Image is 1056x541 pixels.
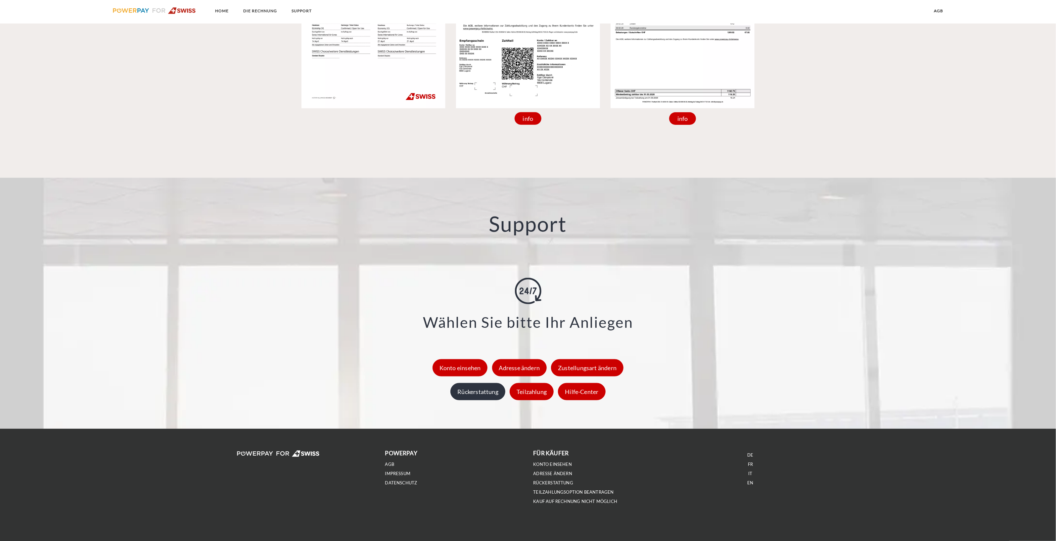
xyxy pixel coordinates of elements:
h2: Support [53,211,1003,237]
a: agb [385,462,394,467]
a: FR [748,462,753,467]
a: DE [747,452,753,458]
div: Teilzahlung [510,383,554,400]
a: Zustellungsart ändern [549,364,625,371]
div: Adresse ändern [492,359,547,376]
a: Adresse ändern [490,364,549,371]
img: logo-swiss.svg [113,7,196,14]
h3: Wählen Sie bitte Ihr Anliegen [61,315,995,330]
div: Rückerstattung [450,383,505,400]
div: Konto einsehen [433,359,488,376]
a: Teilzahlung [508,388,555,395]
a: Teilzahlungsoption beantragen [533,489,614,495]
a: Rückerstattung [449,388,507,395]
div: Hilfe-Center [558,383,605,400]
img: online-shopping.svg [515,278,541,304]
a: Konto einsehen [431,364,489,371]
img: logo-swiss-white.svg [237,450,320,457]
div: Zustellungsart ändern [551,359,623,376]
a: SUPPORT [286,5,317,17]
a: DATENSCHUTZ [385,480,417,486]
a: EN [747,480,753,486]
a: DIE RECHNUNG [238,5,283,17]
b: POWERPAY [385,450,417,457]
a: agb [928,5,949,17]
div: info [515,112,542,125]
a: Konto einsehen [533,462,572,467]
a: Rückerstattung [533,480,574,486]
a: Home [209,5,234,17]
a: Adresse ändern [533,471,573,476]
div: info [669,112,696,125]
a: IT [748,471,752,476]
a: IMPRESSUM [385,471,411,476]
a: Kauf auf Rechnung nicht möglich [533,499,618,504]
b: FÜR KÄUFER [533,450,569,457]
a: Hilfe-Center [556,388,607,395]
